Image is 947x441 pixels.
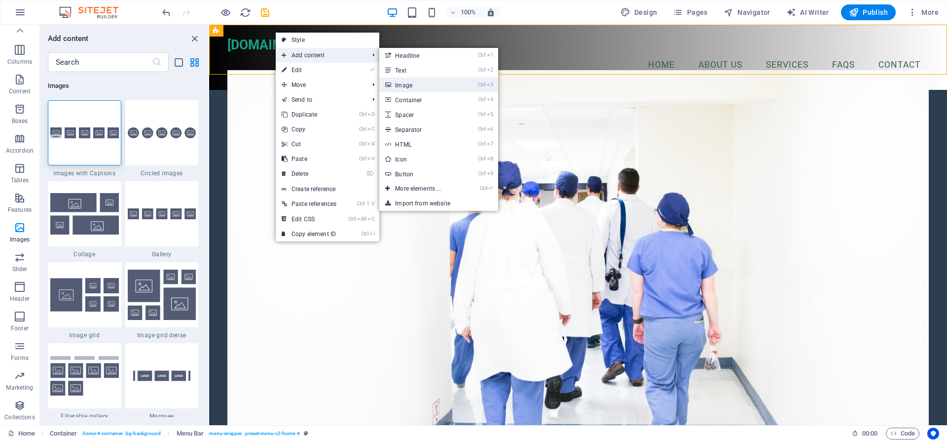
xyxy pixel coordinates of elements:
[239,6,251,18] button: reload
[478,52,486,58] i: Ctrl
[188,56,200,68] button: grid-view
[367,126,374,132] i: C
[908,7,939,17] span: More
[11,324,29,332] p: Footer
[48,169,121,177] span: Images with Captions
[12,117,28,125] p: Boxes
[48,250,121,258] span: Collage
[852,428,878,440] h6: Session time
[724,7,770,17] span: Navigator
[487,141,493,147] i: 7
[357,200,365,207] i: Ctrl
[10,236,30,243] p: Images
[927,428,939,440] button: Usercentrics
[276,63,342,78] a: ⏎Edit
[50,428,308,440] nav: breadcrumb
[487,96,493,103] i: 4
[379,196,498,211] a: Import from website
[478,170,486,177] i: Ctrl
[173,56,184,68] button: list-view
[276,212,342,227] a: CtrlAltCEdit CSS
[48,181,121,258] div: Collage
[188,33,200,44] button: close panel
[161,7,172,18] i: Undo: Insert preset assets (Ctrl+Z)
[8,206,32,214] p: Features
[48,100,121,177] div: Images with Captions
[48,343,121,420] div: Filterable gallery
[487,81,493,88] i: 3
[379,181,461,196] a: Ctrl⏎More elements ...
[125,100,199,177] div: Circled images
[128,353,196,399] img: marquee.svg
[379,166,461,181] a: Ctrl9Button
[367,156,374,162] i: V
[304,431,308,436] i: This element is a customizable preset
[480,185,488,192] i: Ctrl
[348,216,356,222] i: Ctrl
[9,87,31,95] p: Content
[361,231,369,237] i: Ctrl
[869,430,871,437] span: :
[849,7,888,17] span: Publish
[370,67,374,73] i: ⏎
[379,107,461,122] a: Ctrl5Spacer
[177,428,204,440] span: Click to select. Double-click to edit
[367,141,374,147] i: X
[125,331,199,339] span: Image grid dense
[478,96,486,103] i: Ctrl
[125,262,199,339] div: Image grid dense
[125,181,199,258] div: Gallery
[478,67,486,73] i: Ctrl
[276,182,379,197] a: Create reference
[617,4,661,20] button: Design
[478,156,486,162] i: Ctrl
[50,127,119,139] img: images-with-captions.svg
[487,52,493,58] i: 1
[862,428,877,440] span: 00 00
[50,278,119,312] img: image-grid.svg
[366,170,374,177] i: ⌦
[487,67,493,73] i: 2
[359,111,367,118] i: Ctrl
[259,6,271,18] button: save
[48,412,121,420] span: Filterable gallery
[50,428,77,440] span: Click to select. Double-click to edit
[6,384,33,392] p: Marketing
[125,412,199,420] span: Marquee
[6,147,34,155] p: Accordion
[487,126,493,132] i: 6
[446,6,481,18] button: 100%
[478,126,486,132] i: Ctrl
[359,126,367,132] i: Ctrl
[620,7,657,17] span: Design
[366,200,370,207] i: ⇧
[379,78,461,92] a: Ctrl3Image
[12,265,28,273] p: Slider
[359,141,367,147] i: Ctrl
[669,4,711,20] button: Pages
[276,78,364,92] span: Move
[7,58,32,66] p: Columns
[617,4,661,20] div: Design (Ctrl+Alt+Y)
[276,92,364,107] a: Send to
[50,193,119,234] img: collage.svg
[8,428,35,440] a: Click to cancel selection. Double-click to open Pages
[379,122,461,137] a: Ctrl6Separator
[486,8,495,17] i: On resize automatically adjust zoom level to fit chosen device.
[359,156,367,162] i: Ctrl
[128,270,196,320] img: image-grid-dense.svg
[48,80,198,92] h6: Images
[276,48,364,63] span: Add content
[125,169,199,177] span: Circled images
[276,166,342,181] a: ⌦Delete
[369,231,374,237] i: I
[48,331,121,339] span: Image grid
[478,141,486,147] i: Ctrl
[276,137,342,152] a: CtrlXCut
[4,413,35,421] p: Collections
[720,4,774,20] button: Navigator
[379,48,461,63] a: Ctrl1Headline
[886,428,919,440] button: Code
[379,137,461,152] a: Ctrl7HTML
[128,127,196,139] img: images-circled.svg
